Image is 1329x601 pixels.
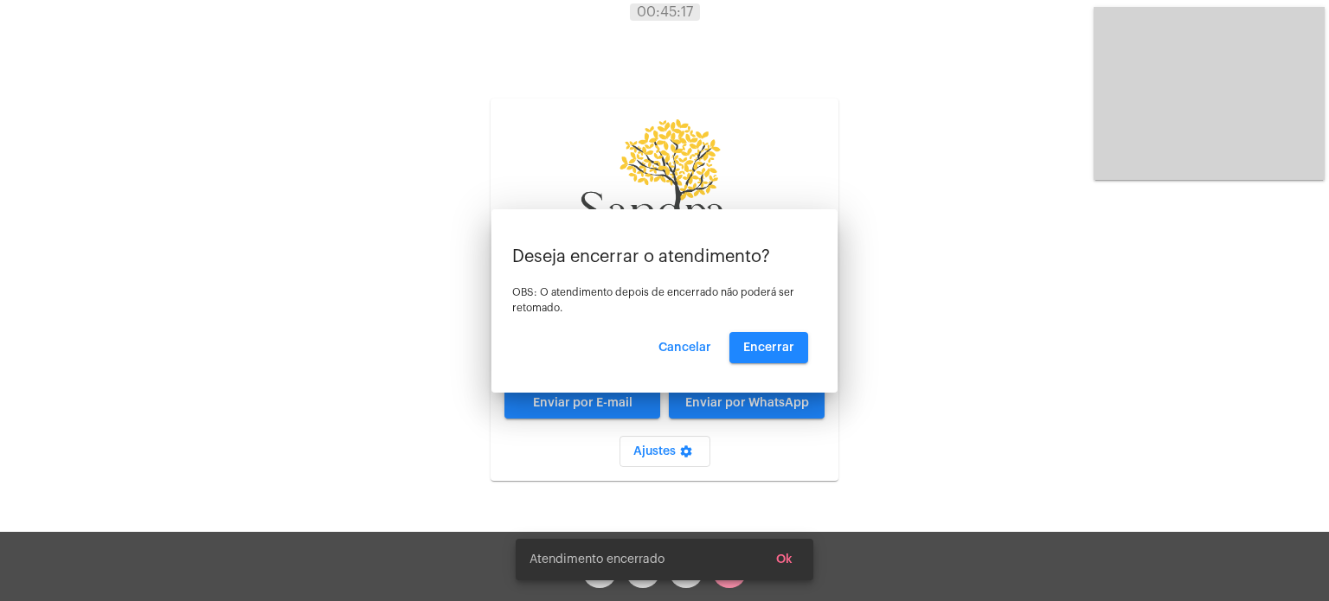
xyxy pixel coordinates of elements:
button: Cancelar [645,332,725,363]
span: Enviar por WhatsApp [685,397,809,409]
span: Enviar por E-mail [533,397,632,409]
span: Cancelar [658,342,711,354]
span: Encerrar [743,342,794,354]
img: 87cae55a-51f6-9edc-6e8c-b06d19cf5cca.png [578,112,751,276]
button: Encerrar [729,332,808,363]
mat-icon: settings [676,444,697,465]
span: 00:45:17 [637,5,693,19]
p: Deseja encerrar o atendimento? [512,247,817,266]
span: OBS: O atendimento depois de encerrado não poderá ser retomado. [512,287,794,313]
span: Atendimento encerrado [530,551,664,568]
span: Ok [776,553,793,566]
span: Ajustes [633,445,697,457]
